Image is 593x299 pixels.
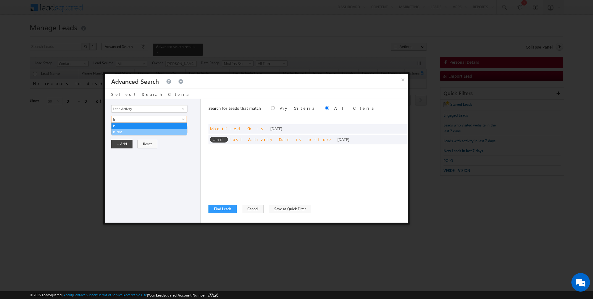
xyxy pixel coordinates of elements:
input: Type to Search [111,105,187,113]
span: is [258,126,265,131]
span: [DATE] [337,137,349,142]
button: Save as Quick Filter [269,205,311,213]
span: is before [296,137,332,142]
label: Any Criteria [280,105,315,111]
h3: Advanced Search [111,74,159,88]
img: d_60004797649_company_0_60004797649 [11,32,26,41]
button: + Add [111,140,132,148]
a: Acceptable Use [124,293,147,297]
a: Contact Support [73,293,98,297]
button: × [398,74,408,85]
button: Find Leads [208,205,237,213]
div: Minimize live chat window [101,3,116,18]
a: About [63,293,72,297]
span: Modified On [210,126,253,131]
textarea: Type your message and hit 'Enter' [8,57,113,186]
a: Show All Items [179,106,186,112]
a: Terms of Service [99,293,123,297]
a: Is Not [111,129,187,135]
span: Is [111,117,179,122]
span: 77195 [209,293,218,297]
span: [DATE] [270,126,282,131]
span: Search for Leads that match [208,105,261,111]
a: Is [111,123,187,129]
em: Start Chat [84,190,112,199]
button: Cancel [242,205,264,213]
span: and [210,137,228,143]
span: Last Activity Date [229,137,291,142]
label: All Criteria [334,105,375,111]
div: Chat with us now [32,32,104,41]
a: Is [111,116,187,123]
span: Your Leadsquared Account Number is [148,293,218,297]
span: Select Search Criteria [111,92,190,97]
ul: Is [111,122,187,135]
button: Reset [137,140,157,148]
span: © 2025 LeadSquared | | | | | [30,292,218,298]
